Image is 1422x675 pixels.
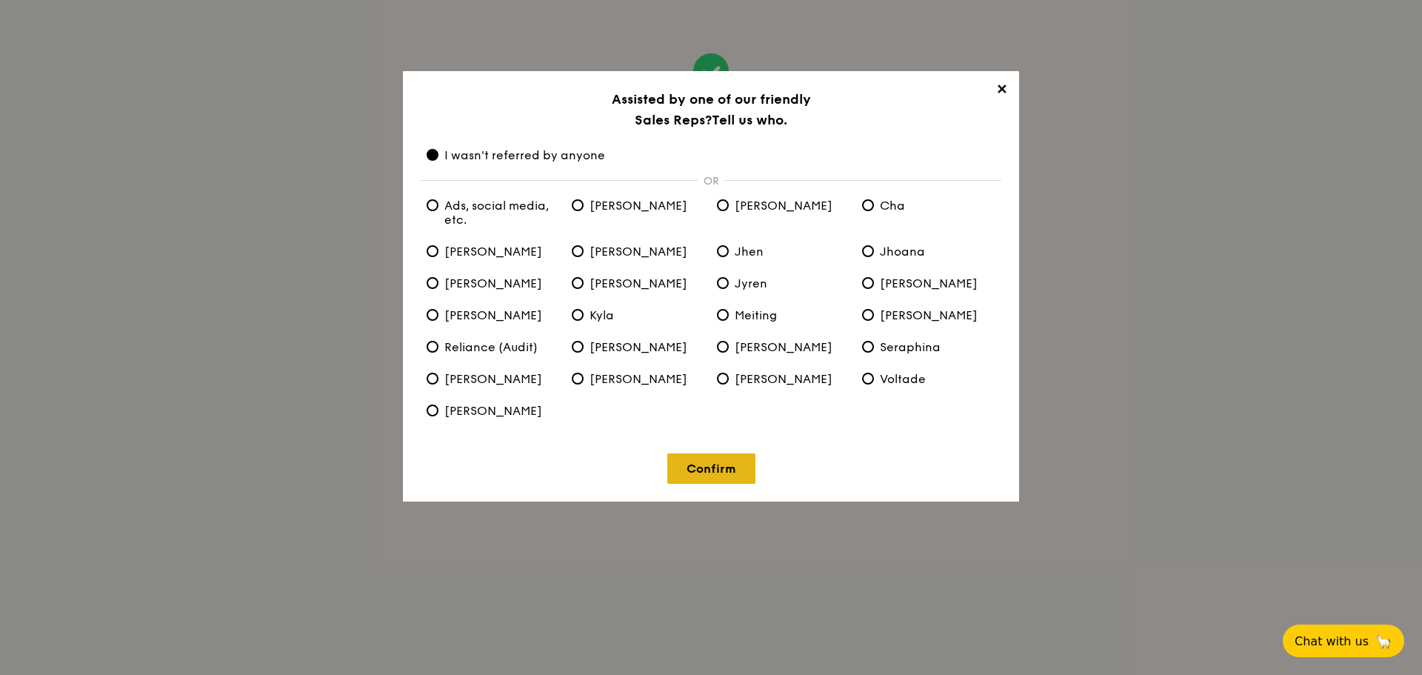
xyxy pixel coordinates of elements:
span: Tell us who. [712,112,787,128]
label: Kathleen [856,276,1001,290]
label: Sherlyn [421,372,566,386]
span: [PERSON_NAME] [427,245,542,259]
span: [PERSON_NAME] [717,340,832,354]
span: Jyren [717,276,767,290]
input: Pamela [PERSON_NAME] [862,309,874,321]
label: Alvin [566,199,711,213]
label: I wasn't referred by anyone [421,148,1001,162]
span: Ads, social media, etc. [427,199,560,227]
span: [PERSON_NAME] [427,276,542,290]
input: Seraphina Seraphina [862,341,874,353]
label: Ghee Ting [566,245,711,259]
span: [PERSON_NAME] [572,245,687,259]
button: Chat with us🦙 [1283,625,1404,657]
span: I wasn't referred by anyone [427,148,605,162]
span: [PERSON_NAME] [427,372,542,386]
label: Sandy [711,340,856,354]
label: Joshua [421,276,566,290]
span: [PERSON_NAME] [572,276,687,290]
span: [PERSON_NAME] [572,340,687,354]
input: Eliza [PERSON_NAME] [427,245,438,257]
label: Sophia [566,372,711,386]
input: Joshua [PERSON_NAME] [427,277,438,289]
span: [PERSON_NAME] [862,276,978,290]
label: Cha [856,199,1001,213]
input: Alvin [PERSON_NAME] [572,199,584,211]
label: Joyce [566,276,711,290]
span: Chat with us [1295,634,1369,648]
input: I wasn't referred by anyone I wasn't referred by anyone [427,149,438,161]
span: [PERSON_NAME] [862,308,978,322]
input: Jyren Jyren [717,277,729,289]
label: Jhoana [856,245,1001,259]
span: Reliance (Audit) [427,340,538,354]
input: Voltade Voltade [862,373,874,385]
label: Andy [711,199,856,213]
span: Meiting [717,308,777,322]
label: Zhe Yong [421,404,566,418]
input: Jhoana Jhoana [862,245,874,257]
input: Ghee Ting [PERSON_NAME] [572,245,584,257]
label: Meiting [711,308,856,322]
input: Kenn [PERSON_NAME] [427,309,438,321]
label: Pamela [856,308,1001,322]
input: Andy [PERSON_NAME] [717,199,729,211]
input: Kyla Kyla [572,309,584,321]
span: [PERSON_NAME] [572,199,687,213]
span: Seraphina [862,340,941,354]
span: ✕ [991,82,1012,102]
input: Sherlyn [PERSON_NAME] [427,373,438,385]
span: [PERSON_NAME] [717,199,832,213]
label: Samantha [566,340,711,354]
input: Sophia [PERSON_NAME] [572,373,584,385]
input: Samantha [PERSON_NAME] [572,341,584,353]
input: Meiting Meiting [717,309,729,321]
input: Kathleen [PERSON_NAME] [862,277,874,289]
span: [PERSON_NAME] [572,372,687,386]
input: Sandy [PERSON_NAME] [717,341,729,353]
h3: Assisted by one of our friendly Sales Reps? [421,89,1001,130]
input: Jhen Jhen [717,245,729,257]
label: Kyla [566,308,711,322]
label: Reliance (Audit) [421,340,566,354]
a: Confirm [667,453,755,484]
span: [PERSON_NAME] [427,308,542,322]
span: Jhoana [862,245,925,259]
span: Voltade [862,372,926,386]
span: Jhen [717,245,764,259]
span: Cha [862,199,905,213]
input: Joyce [PERSON_NAME] [572,277,584,289]
span: [PERSON_NAME] [717,372,832,386]
span: Kyla [572,308,614,322]
label: Ads, social media, etc. [421,199,566,227]
span: [PERSON_NAME] [427,404,542,418]
label: Jyren [711,276,856,290]
label: Jhen [711,245,856,259]
input: Zhe Yong [PERSON_NAME] [427,405,438,416]
input: Ted [PERSON_NAME] [717,373,729,385]
p: OR [698,175,724,187]
label: Voltade [856,372,1001,386]
input: Ads, social media, etc. Ads, social media, etc. [427,199,438,211]
label: Kenn [421,308,566,322]
label: Seraphina [856,340,1001,354]
label: Ted [711,372,856,386]
input: Reliance (Audit) Reliance (Audit) [427,341,438,353]
span: 🦙 [1375,633,1392,650]
label: Eliza [421,245,566,259]
input: Cha Cha [862,199,874,211]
